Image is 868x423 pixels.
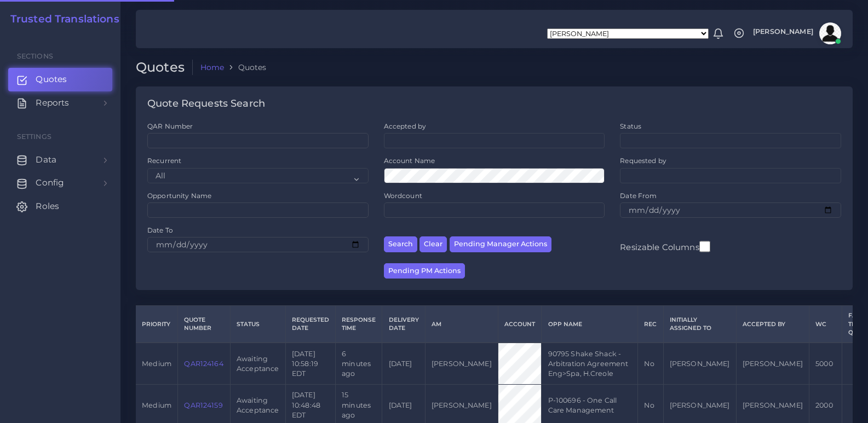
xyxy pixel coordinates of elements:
th: Status [230,306,285,343]
a: Config [8,171,112,194]
button: Pending PM Actions [384,263,465,279]
img: avatar [819,22,841,44]
span: Config [36,177,64,189]
a: Quotes [8,68,112,91]
label: Opportunity Name [147,191,211,200]
th: Delivery Date [382,306,425,343]
th: WC [809,306,842,343]
a: QAR124159 [184,401,222,409]
th: Opp Name [542,306,638,343]
label: Recurrent [147,156,181,165]
th: Quote Number [178,306,231,343]
a: [PERSON_NAME]avatar [748,22,845,44]
h2: Quotes [136,60,193,76]
td: 5000 [809,343,842,384]
label: Status [620,121,641,131]
a: Home [200,62,225,73]
label: Account Name [384,156,435,165]
td: No [638,343,663,384]
label: Resizable Columns [620,240,710,253]
li: Quotes [224,62,266,73]
button: Pending Manager Actions [450,236,551,252]
button: Search [384,236,417,252]
td: Awaiting Acceptance [230,343,285,384]
td: 90795 Shake Shack - Arbitration Agreement Eng>Spa, H.Creole [542,343,638,384]
span: medium [142,401,171,409]
th: Initially Assigned to [663,306,736,343]
span: Data [36,154,56,166]
th: Accepted by [736,306,809,343]
span: Reports [36,97,69,109]
label: Requested by [620,156,666,165]
td: [DATE] [382,343,425,384]
td: [DATE] 10:58:19 EDT [285,343,335,384]
td: 6 minutes ago [336,343,382,384]
a: Data [8,148,112,171]
th: Account [498,306,541,343]
label: Accepted by [384,121,427,131]
label: Date From [620,191,657,200]
label: Wordcount [384,191,422,200]
span: Quotes [36,73,67,85]
td: [PERSON_NAME] [425,343,498,384]
span: Sections [17,52,53,60]
span: [PERSON_NAME] [753,28,813,36]
label: QAR Number [147,121,193,131]
th: REC [638,306,663,343]
h4: Quote Requests Search [147,98,265,110]
th: Priority [136,306,178,343]
a: Trusted Translations [3,13,119,26]
th: AM [425,306,498,343]
input: Resizable Columns [699,240,710,253]
a: Reports [8,91,112,114]
span: Roles [36,200,59,212]
td: [PERSON_NAME] [736,343,809,384]
button: Clear [419,236,447,252]
a: QAR124164 [184,360,223,368]
th: Requested Date [285,306,335,343]
th: Response Time [336,306,382,343]
td: [PERSON_NAME] [663,343,736,384]
span: Settings [17,132,51,141]
span: medium [142,360,171,368]
label: Date To [147,225,173,235]
a: Roles [8,195,112,218]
